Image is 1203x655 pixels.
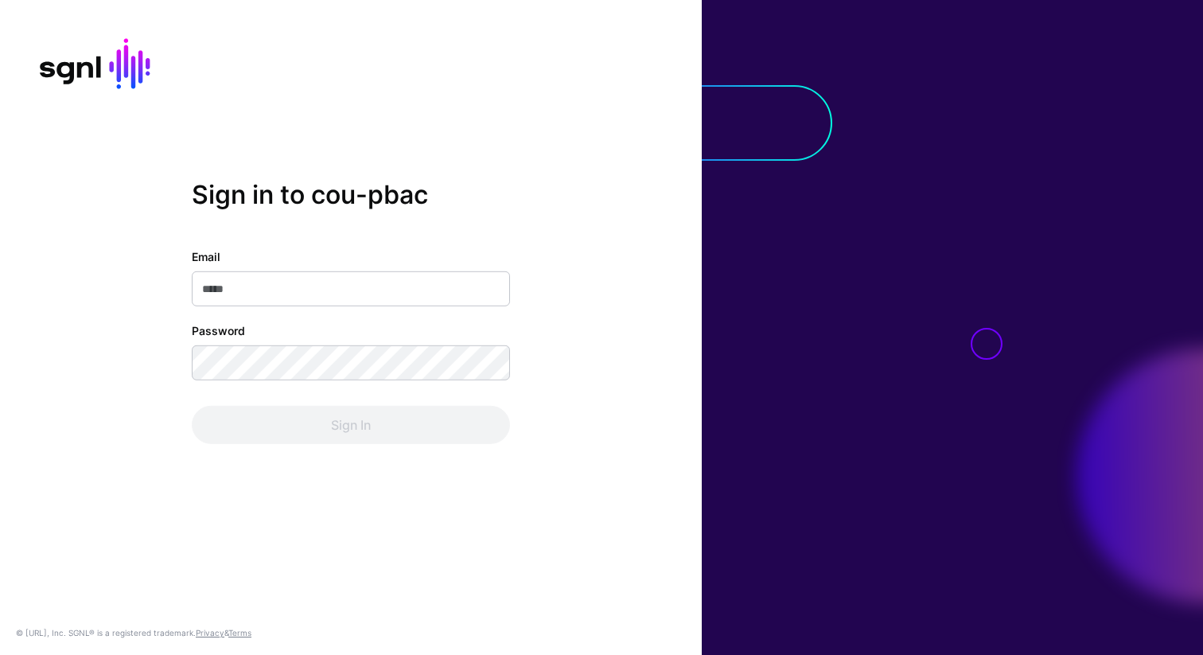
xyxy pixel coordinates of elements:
[196,628,224,637] a: Privacy
[192,179,510,209] h2: Sign in to cou-pbac
[228,628,251,637] a: Terms
[192,322,245,339] label: Password
[192,248,220,265] label: Email
[16,626,251,639] div: © [URL], Inc. SGNL® is a registered trademark. &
